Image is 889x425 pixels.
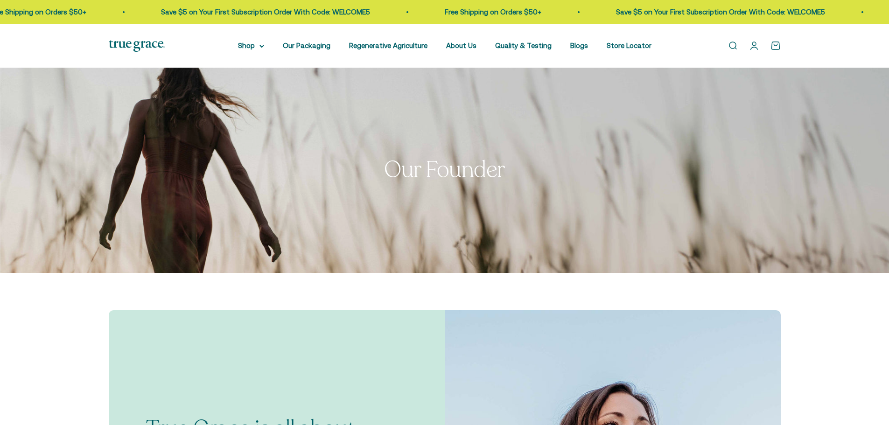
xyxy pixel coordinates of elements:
[384,154,505,185] split-lines: Our Founder
[283,42,330,49] a: Our Packaging
[570,42,588,49] a: Blogs
[446,42,476,49] a: About Us
[495,42,552,49] a: Quality & Testing
[607,42,651,49] a: Store Locator
[695,8,792,16] a: Free Shipping on Orders $50+
[349,42,427,49] a: Regenerative Agriculture
[412,7,621,18] p: Save $5 on Your First Subscription Order With Code: WELCOME5
[240,8,337,16] a: Free Shipping on Orders $50+
[238,40,264,51] summary: Shop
